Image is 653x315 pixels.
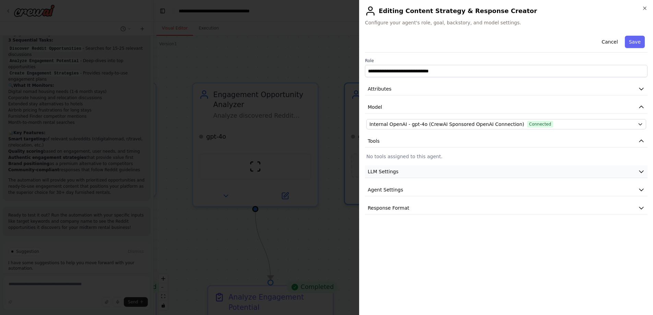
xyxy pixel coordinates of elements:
button: LLM Settings [365,165,648,178]
span: Internal OpenAI - gpt-4o (CrewAI Sponsored OpenAI Connection) [369,121,524,128]
button: Tools [365,135,648,148]
span: Agent Settings [368,186,403,193]
button: Cancel [597,36,622,48]
button: Response Format [365,202,648,214]
span: LLM Settings [368,168,399,175]
button: Internal OpenAI - gpt-4o (CrewAI Sponsored OpenAI Connection)Connected [366,119,646,129]
span: Configure your agent's role, goal, backstory, and model settings. [365,19,648,26]
button: Save [625,36,645,48]
label: Role [365,58,648,63]
button: Agent Settings [365,184,648,196]
span: Model [368,104,382,110]
span: Attributes [368,85,391,92]
span: Tools [368,138,380,144]
span: Connected [527,121,554,128]
p: No tools assigned to this agent. [366,153,646,160]
h2: Editing Content Strategy & Response Creator [365,5,648,16]
button: Model [365,101,648,114]
button: Attributes [365,83,648,95]
span: Response Format [368,205,409,211]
